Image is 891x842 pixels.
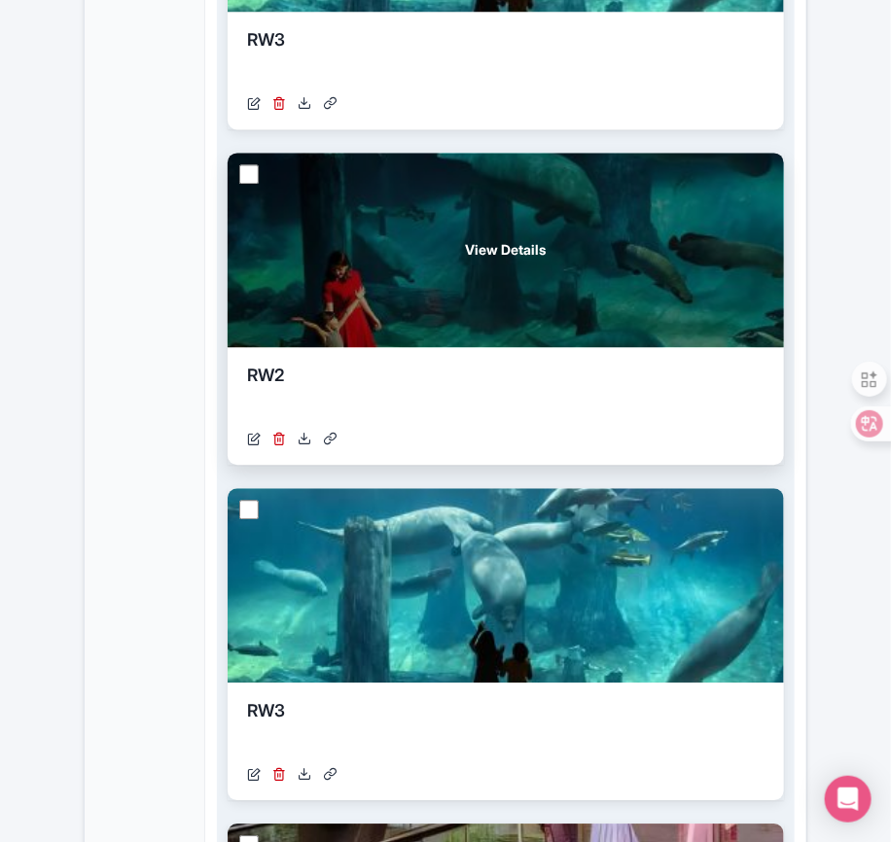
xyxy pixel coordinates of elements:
[247,363,765,421] div: RW2
[465,239,546,260] span: View Details
[247,27,765,86] div: RW3
[228,153,784,347] a: View Details
[247,698,765,756] div: RW3
[825,776,872,823] div: Open Intercom Messenger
